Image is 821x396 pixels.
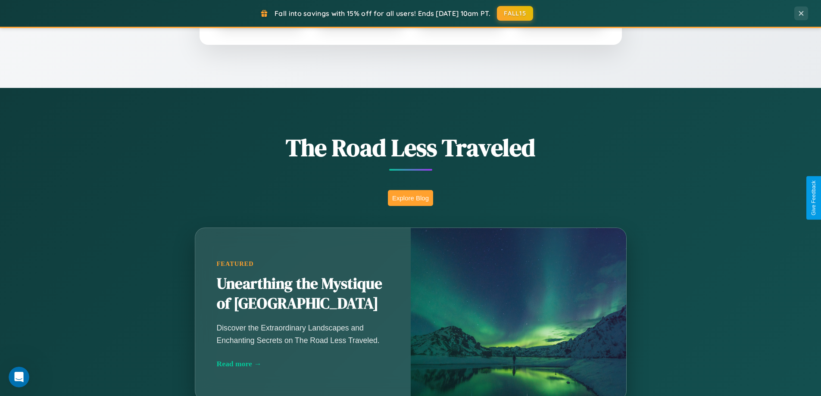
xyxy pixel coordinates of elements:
button: FALL15 [497,6,533,21]
p: Discover the Extraordinary Landscapes and Enchanting Secrets on The Road Less Traveled. [217,322,389,346]
iframe: Intercom live chat [9,367,29,387]
div: Read more → [217,359,389,368]
button: Explore Blog [388,190,433,206]
h1: The Road Less Traveled [152,131,669,164]
div: Give Feedback [811,181,817,215]
h2: Unearthing the Mystique of [GEOGRAPHIC_DATA] [217,274,389,314]
span: Fall into savings with 15% off for all users! Ends [DATE] 10am PT. [275,9,490,18]
div: Featured [217,260,389,268]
